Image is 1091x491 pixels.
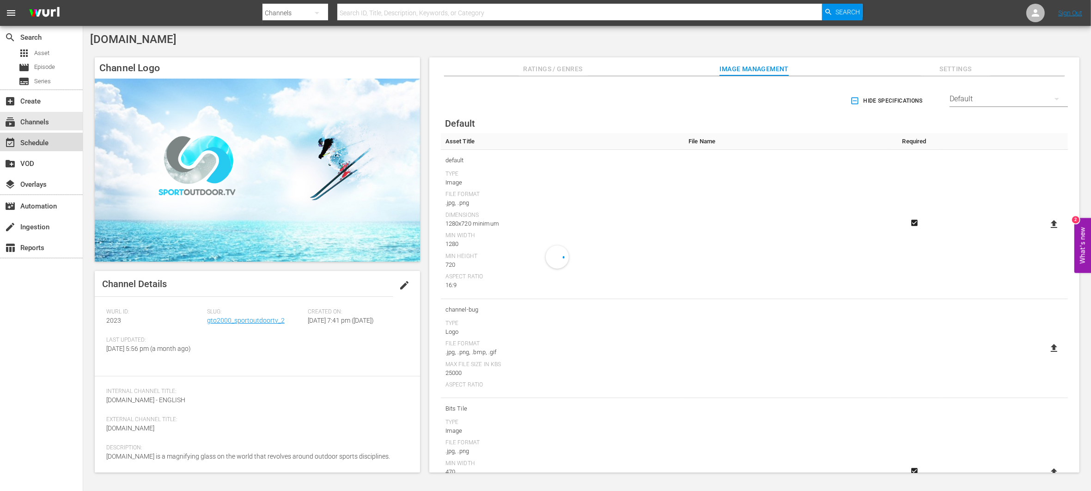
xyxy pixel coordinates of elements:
[445,467,679,477] div: 470
[445,340,679,348] div: File Format
[445,212,679,219] div: Dimensions
[445,348,679,357] div: .jpg, .png, .bmp, .gif
[921,63,990,75] span: Settings
[445,219,679,228] div: 1280x720 minimum
[909,219,920,227] svg: Required
[445,381,679,389] div: Aspect Ratio
[95,79,420,262] img: SportOutdoor.TV
[445,154,679,166] span: default
[106,396,185,404] span: [DOMAIN_NAME] - ENGLISH
[1072,216,1079,224] div: 2
[445,178,679,187] div: Image
[106,444,404,452] span: Description:
[18,62,30,73] span: Episode
[445,368,679,378] div: 25000
[5,137,16,148] span: Schedule
[18,48,30,59] span: Asset
[822,4,863,20] button: Search
[445,327,679,337] div: Logo
[106,388,404,395] span: Internal Channel Title:
[909,467,920,475] svg: Required
[5,117,16,128] span: Channels
[34,49,49,58] span: Asset
[5,96,16,107] span: Create
[445,403,679,415] span: Bits Tile
[518,63,588,75] span: Ratings / Genres
[445,419,679,426] div: Type
[34,62,55,72] span: Episode
[445,447,679,456] div: .jpg, .png
[445,260,679,270] div: 720
[889,133,940,150] th: Required
[5,242,16,253] span: Reports
[102,278,167,289] span: Channel Details
[106,345,191,352] span: [DATE] 5:56 pm (a month ago)
[308,308,404,316] span: Created On:
[445,304,679,316] span: channel-bug
[445,320,679,327] div: Type
[445,198,679,208] div: .jpg, .png
[445,118,475,129] span: Default
[441,133,684,150] th: Asset Title
[106,317,121,324] span: 2023
[445,281,679,290] div: 16:9
[445,439,679,447] div: File Format
[950,86,1068,112] div: Default
[848,88,926,114] button: Hide Specifications
[719,63,789,75] span: Image Management
[6,7,17,18] span: menu
[106,416,404,423] span: External Channel Title:
[445,361,679,368] div: Max File Size In Kbs
[445,171,679,178] div: Type
[106,424,154,432] span: [DOMAIN_NAME]
[90,33,177,46] span: [DOMAIN_NAME]
[445,273,679,281] div: Aspect Ratio
[393,274,415,296] button: edit
[5,179,16,190] span: Overlays
[1058,9,1082,17] a: Sign Out
[445,239,679,249] div: 1280
[852,96,923,106] span: Hide Specifications
[445,253,679,260] div: Min Height
[835,4,860,20] span: Search
[5,32,16,43] span: Search
[445,460,679,467] div: Min Width
[207,317,285,324] a: gto2000_sportoutdoortv_2
[445,426,679,436] div: Image
[106,453,390,460] span: [DOMAIN_NAME] is a magnifying glass on the world that revolves around outdoor sports disciplines.
[1074,218,1091,273] button: Open Feedback Widget
[22,2,67,24] img: ans4CAIJ8jUAAAAAAAAAAAAAAAAAAAAAAAAgQb4GAAAAAAAAAAAAAAAAAAAAAAAAJMjXAAAAAAAAAAAAAAAAAAAAAAAAgAT5G...
[106,337,202,344] span: Last Updated:
[106,308,202,316] span: Wurl ID:
[5,158,16,169] span: VOD
[18,76,30,87] span: Series
[5,201,16,212] span: Automation
[308,317,374,324] span: [DATE] 7:41 pm ([DATE])
[399,280,410,291] span: edit
[445,191,679,198] div: File Format
[445,232,679,239] div: Min Width
[684,133,889,150] th: File Name
[95,57,420,79] h4: Channel Logo
[5,221,16,233] span: Ingestion
[34,77,51,86] span: Series
[207,308,303,316] span: Slug:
